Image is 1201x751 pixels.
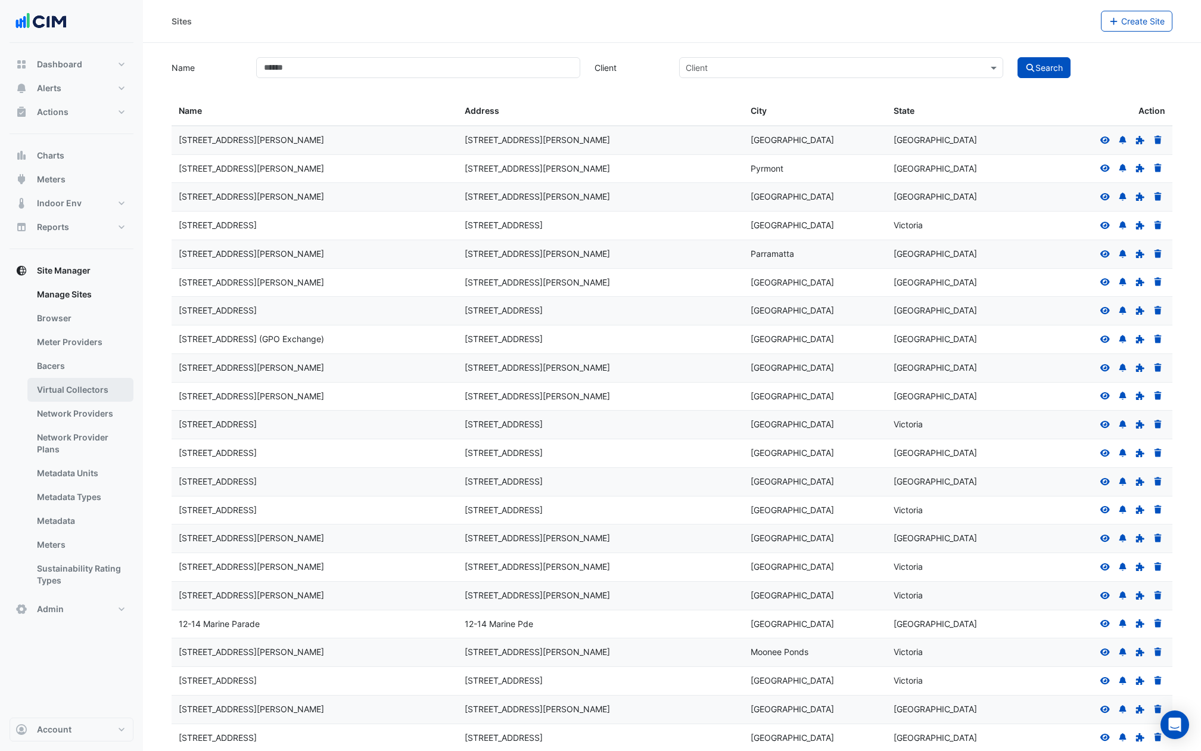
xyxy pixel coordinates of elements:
a: Meter Providers [27,330,133,354]
span: Site Manager [37,265,91,277]
div: [STREET_ADDRESS][PERSON_NAME] [179,162,450,176]
div: [STREET_ADDRESS] [465,304,736,318]
span: Action [1138,104,1165,118]
a: Metadata Units [27,461,133,485]
div: [STREET_ADDRESS] [179,219,450,232]
div: [GEOGRAPHIC_DATA] [894,276,1022,290]
button: Charts [10,144,133,167]
div: Open Intercom Messenger [1160,710,1189,739]
a: Bacers [27,354,133,378]
div: [GEOGRAPHIC_DATA] [751,475,879,489]
div: [STREET_ADDRESS][PERSON_NAME] [465,646,736,659]
div: [STREET_ADDRESS] [179,674,450,688]
span: Actions [37,106,69,118]
label: Client [587,57,672,78]
a: Delete Site [1153,647,1163,657]
app-icon: Indoor Env [15,197,27,209]
a: Metadata Types [27,485,133,509]
div: [STREET_ADDRESS][PERSON_NAME] [179,361,450,375]
button: Admin [10,597,133,621]
span: Create Site [1121,16,1165,26]
div: [STREET_ADDRESS][PERSON_NAME] [179,703,450,716]
a: Delete Site [1153,561,1163,572]
div: [GEOGRAPHIC_DATA] [751,190,879,204]
div: [STREET_ADDRESS][PERSON_NAME] [179,589,450,603]
div: [STREET_ADDRESS][PERSON_NAME] [179,390,450,404]
div: [GEOGRAPHIC_DATA] [751,418,879,432]
span: Meters [37,173,66,185]
button: Alerts [10,76,133,100]
div: [STREET_ADDRESS][PERSON_NAME] [465,560,736,574]
div: Moonee Ponds [751,646,879,659]
button: Site Manager [10,259,133,283]
div: [STREET_ADDRESS][PERSON_NAME] [465,532,736,545]
div: [GEOGRAPHIC_DATA] [751,390,879,404]
app-icon: Actions [15,106,27,118]
button: Account [10,718,133,741]
div: [STREET_ADDRESS][PERSON_NAME] [465,190,736,204]
app-icon: Admin [15,603,27,615]
div: Victoria [894,674,1022,688]
a: Delete Site [1153,448,1163,458]
img: Company Logo [14,10,68,33]
div: [STREET_ADDRESS] [465,475,736,489]
div: 12-14 Marine Pde [465,617,736,631]
a: Delete Site [1153,533,1163,543]
a: Virtual Collectors [27,378,133,402]
span: Reports [37,221,69,233]
div: [GEOGRAPHIC_DATA] [751,304,879,318]
span: Admin [37,603,64,615]
div: [STREET_ADDRESS] [179,731,450,745]
div: [STREET_ADDRESS][PERSON_NAME] [465,361,736,375]
button: Reports [10,215,133,239]
span: Name [179,105,202,116]
span: City [751,105,767,116]
div: Victoria [894,504,1022,517]
button: Indoor Env [10,191,133,215]
div: [GEOGRAPHIC_DATA] [894,446,1022,460]
a: Delete Site [1153,505,1163,515]
div: [STREET_ADDRESS][PERSON_NAME] [465,276,736,290]
div: [STREET_ADDRESS] [179,418,450,432]
div: [STREET_ADDRESS][PERSON_NAME] [179,532,450,545]
a: Delete Site [1153,163,1163,173]
div: [GEOGRAPHIC_DATA] [894,190,1022,204]
div: [GEOGRAPHIC_DATA] [751,560,879,574]
div: [GEOGRAPHIC_DATA] [751,219,879,232]
div: [GEOGRAPHIC_DATA] [751,674,879,688]
div: [STREET_ADDRESS] [179,304,450,318]
a: Network Provider Plans [27,426,133,461]
div: [STREET_ADDRESS] [465,446,736,460]
a: Delete Site [1153,249,1163,259]
div: [STREET_ADDRESS] [465,219,736,232]
span: Address [465,105,499,116]
a: Delete Site [1153,135,1163,145]
div: [GEOGRAPHIC_DATA] [751,361,879,375]
a: Delete Site [1153,191,1163,201]
div: [STREET_ADDRESS][PERSON_NAME] [179,134,450,147]
button: Create Site [1101,11,1173,32]
span: Charts [37,150,64,162]
span: Account [37,724,71,736]
span: State [894,105,914,116]
div: [STREET_ADDRESS] [465,504,736,517]
div: Victoria [894,219,1022,232]
a: Sustainability Rating Types [27,557,133,592]
a: Delete Site [1153,704,1163,714]
div: [STREET_ADDRESS][PERSON_NAME] [465,162,736,176]
div: Victoria [894,560,1022,574]
div: [STREET_ADDRESS] (GPO Exchange) [179,333,450,346]
app-icon: Charts [15,150,27,162]
div: [STREET_ADDRESS][PERSON_NAME] [179,247,450,261]
a: Meters [27,533,133,557]
div: Victoria [894,418,1022,432]
div: [STREET_ADDRESS][PERSON_NAME] [179,560,450,574]
a: Delete Site [1153,476,1163,486]
div: [GEOGRAPHIC_DATA] [751,134,879,147]
div: [STREET_ADDRESS] [179,504,450,517]
span: Alerts [37,82,61,94]
div: [GEOGRAPHIC_DATA] [751,276,879,290]
a: Delete Site [1153,419,1163,429]
div: [STREET_ADDRESS][PERSON_NAME] [465,589,736,603]
a: Delete Site [1153,391,1163,401]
